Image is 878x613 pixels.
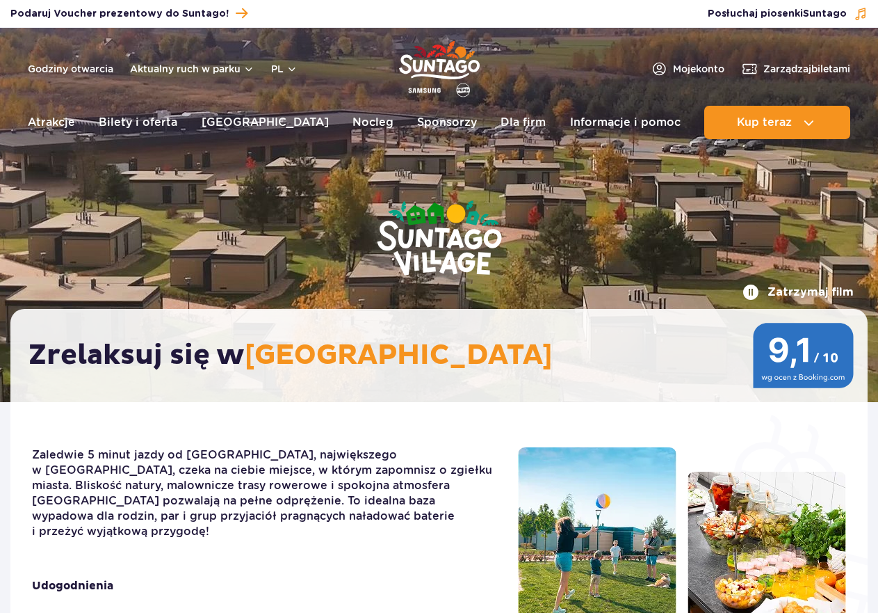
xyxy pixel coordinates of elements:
img: 9,1/10 wg ocen z Booking.com [753,323,854,388]
a: Zarządzajbiletami [741,61,850,77]
p: Zaledwie 5 minut jazdy od [GEOGRAPHIC_DATA], największego w [GEOGRAPHIC_DATA], czeka na ciebie mi... [32,447,497,539]
span: Podaruj Voucher prezentowy do Suntago! [10,7,229,21]
a: Bilety i oferta [99,106,177,139]
a: Mojekonto [651,61,724,77]
span: [GEOGRAPHIC_DATA] [245,338,553,373]
button: Zatrzymaj film [742,284,854,301]
a: Informacje i pomoc [570,106,681,139]
a: Nocleg [352,106,393,139]
button: pl [271,62,298,76]
span: Kup teraz [737,116,792,129]
img: Suntago Village [321,146,558,333]
span: Moje konto [673,62,724,76]
button: Kup teraz [704,106,850,139]
a: Atrakcje [28,106,75,139]
a: Park of Poland [399,35,480,99]
span: Zarządzaj biletami [763,62,850,76]
a: Godziny otwarcia [28,62,113,76]
a: Dla firm [501,106,546,139]
strong: Udogodnienia [32,578,497,594]
a: [GEOGRAPHIC_DATA] [202,106,329,139]
button: Aktualny ruch w parku [130,63,254,74]
a: Sponsorzy [417,106,477,139]
button: Posłuchaj piosenkiSuntago [708,7,868,21]
span: Suntago [803,9,847,19]
a: Podaruj Voucher prezentowy do Suntago! [10,4,247,23]
span: Posłuchaj piosenki [708,7,847,21]
h2: Zrelaksuj się w [29,338,863,373]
